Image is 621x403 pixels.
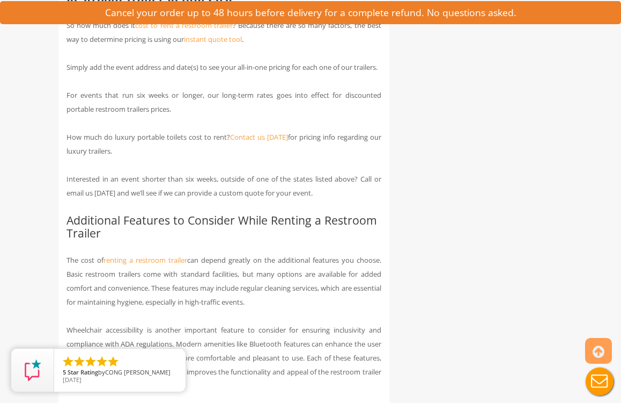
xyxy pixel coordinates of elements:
[63,369,177,377] span: by
[66,18,381,46] p: So how much does it ? Because there are so many factors, the best way to determine pricing is usi...
[135,20,233,30] a: cost to rent a restroom trailer
[66,323,381,393] p: Wheelchair accessibility is another important feature to consider for ensuring inclusivity and co...
[578,360,621,403] button: Live Chat
[66,60,381,74] p: Simply add the event address and date(s) to see your all-in-one pricing for each one of our trail...
[63,376,82,384] span: [DATE]
[22,359,43,381] img: Review Rating
[62,355,75,368] li: 
[66,88,381,116] p: For events that run six weeks or longer, our long-term rates goes into effect for discounted port...
[68,368,98,376] span: Star Rating
[107,355,120,368] li: 
[95,355,108,368] li: 
[66,253,381,309] p: The cost of can depend greatly on the additional features you choose. Basic restroom trailers com...
[73,355,86,368] li: 
[230,132,288,142] a: Contact us [DATE]
[105,368,171,376] span: CONG [PERSON_NAME]
[103,255,187,265] a: renting a restroom trailer
[66,172,381,200] p: Interested in an event shorter than six weeks, outside of one of the states listed above? Call or...
[66,214,381,239] h2: Additional Features to Consider While Renting a Restroom Trailer
[63,368,66,376] span: 5
[66,130,381,158] p: How much do luxury portable toilets cost to rent? for pricing info regarding our luxury trailers.
[84,355,97,368] li: 
[184,34,242,44] a: instant quote tool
